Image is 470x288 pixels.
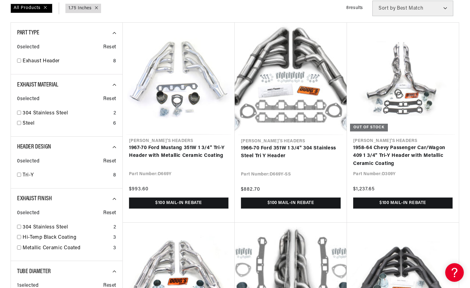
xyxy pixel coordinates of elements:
[17,144,51,150] span: Header Design
[17,157,39,166] span: 0 selected
[379,6,396,11] span: Sort by
[17,209,39,217] span: 0 selected
[17,30,39,36] span: Part Type
[113,234,116,242] div: 3
[103,95,116,103] span: Reset
[353,144,453,168] a: 1958-64 Chevy Passenger Car/Wagon 409 1 3/4" Tri-Y Header with Metallic Ceramic Coating
[113,244,116,252] div: 3
[17,82,58,88] span: Exhaust Material
[23,234,111,242] a: Hi-Temp Black Coating
[372,1,453,16] select: Sort by
[11,4,52,13] div: All Products
[113,171,116,179] div: 8
[113,109,116,117] div: 2
[17,268,51,275] span: Tube Diameter
[103,209,116,217] span: Reset
[113,57,116,65] div: 8
[103,157,116,166] span: Reset
[129,144,228,160] a: 1967-70 Ford Mustang 351W 1 3/4" Tri-Y Header with Metallic Ceramic Coating
[113,224,116,232] div: 2
[346,6,363,10] span: 8 results
[23,109,111,117] a: 304 Stainless Steel
[17,196,51,202] span: Exhaust Finish
[23,244,111,252] a: Metallic Ceramic Coated
[17,95,39,103] span: 0 selected
[103,43,116,51] span: Reset
[17,43,39,51] span: 0 selected
[23,57,111,65] a: Exhaust Header
[113,120,116,128] div: 6
[23,224,111,232] a: 304 Stainless Steel
[69,5,92,12] a: 1.75 Inches
[23,171,111,179] a: Tri-Y
[241,144,341,160] a: 1966-70 Ford 351W 1 3/4" 304 Stainless Steel Tri Y Header
[23,120,111,128] a: Steel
